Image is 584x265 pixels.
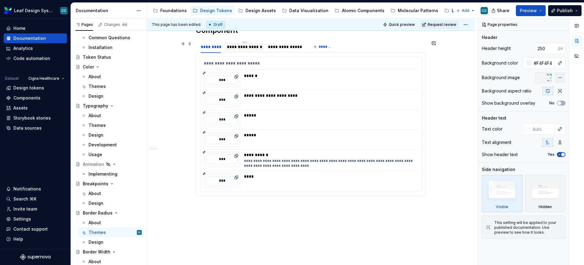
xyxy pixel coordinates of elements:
a: About [79,218,144,228]
a: Documentation [4,33,67,43]
div: Documentation [76,8,133,14]
div: Assets [13,105,28,111]
a: Components [4,93,67,103]
div: Leaf Design System [14,8,53,14]
div: Header text [482,115,506,121]
div: CC [138,229,141,235]
a: Supernova Logo [20,254,50,260]
div: Design [89,239,103,245]
a: Design [79,91,144,101]
a: Installation [79,43,144,52]
div: Hidden [525,175,566,212]
div: Layout Modules [452,8,486,14]
span: Share [497,8,509,14]
div: Documentation [13,35,46,41]
a: Invite team [4,204,67,214]
div: Pages [75,22,93,27]
div: Show background overlay [482,100,535,106]
div: Background aspect ratio [482,88,531,94]
a: Breakpoints [73,179,144,189]
a: Layout Modules [442,6,488,16]
div: CC [482,8,487,13]
a: Token Status [73,52,144,62]
div: Data Visualization [289,8,328,14]
a: Border Width [73,247,144,257]
a: Analytics [4,44,67,53]
span: 66 [121,22,128,27]
button: Quick preview [381,20,418,29]
div: Settings [13,216,31,222]
a: Storybook stories [4,113,67,123]
div: Header height [482,45,511,51]
div: Storybook stories [13,115,51,121]
a: About [79,111,144,120]
p: px [558,46,563,51]
div: Common Questions [89,35,130,41]
button: Search ⌘K [4,194,67,204]
button: Add [454,6,477,15]
div: Draft [206,21,225,28]
div: Visible [496,204,508,209]
div: Animation [83,161,104,167]
label: Yes [547,152,554,157]
a: Border Radius [73,208,144,218]
div: About [89,113,101,119]
div: Typography [83,103,108,109]
div: Implementing [89,171,117,177]
a: Development [79,140,144,150]
div: Foundations [160,8,187,14]
div: Text color [482,126,502,132]
div: Help [13,236,23,242]
div: Atomic Components [342,8,384,14]
a: Settings [4,214,67,224]
div: Show header text [482,152,518,158]
a: Common Questions [79,33,144,43]
a: Themes [79,120,144,130]
div: Header [482,34,497,40]
a: Atomic Components [332,6,387,16]
div: Visible [482,175,523,212]
button: Contact support [4,224,67,234]
a: Implementing [79,169,144,179]
a: Design tokens [4,83,67,93]
a: Code automation [4,54,67,63]
span: Quick preview [389,22,415,27]
div: Design Tokens [200,8,232,14]
a: Assets [4,103,67,113]
div: Background image [482,75,520,81]
span: This page has been edited. [152,22,201,27]
a: Design Tokens [190,6,235,16]
button: Preview [516,5,546,16]
div: Home [13,25,26,31]
input: Auto [535,43,558,54]
div: Background color [482,60,518,66]
a: Data sources [4,123,67,133]
div: Components [13,95,40,101]
button: Request review [420,20,459,29]
div: Installation [89,44,113,51]
a: Design [79,198,144,208]
div: Token Status [83,54,111,60]
div: Invite team [13,206,37,212]
div: Border Radius [83,210,113,216]
a: Design Assets [236,6,278,16]
span: Request review [428,22,456,27]
a: Animation [73,159,144,169]
button: Help [4,234,67,244]
a: About [79,189,144,198]
a: Molecular Patterns [388,6,441,16]
div: Design Assets [245,8,276,14]
a: Data Visualization [280,6,331,16]
a: Home [4,23,67,33]
a: Foundations [151,6,189,16]
button: Share [488,5,513,16]
div: Analytics [13,45,33,51]
a: Usage [79,150,144,159]
span: Cigna Healthcare [28,76,59,81]
div: Contact support [13,226,48,232]
div: Development [89,142,117,148]
div: About [89,220,101,226]
span: Add [462,8,469,13]
div: Notifications [13,186,41,192]
input: Auto [531,58,555,68]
